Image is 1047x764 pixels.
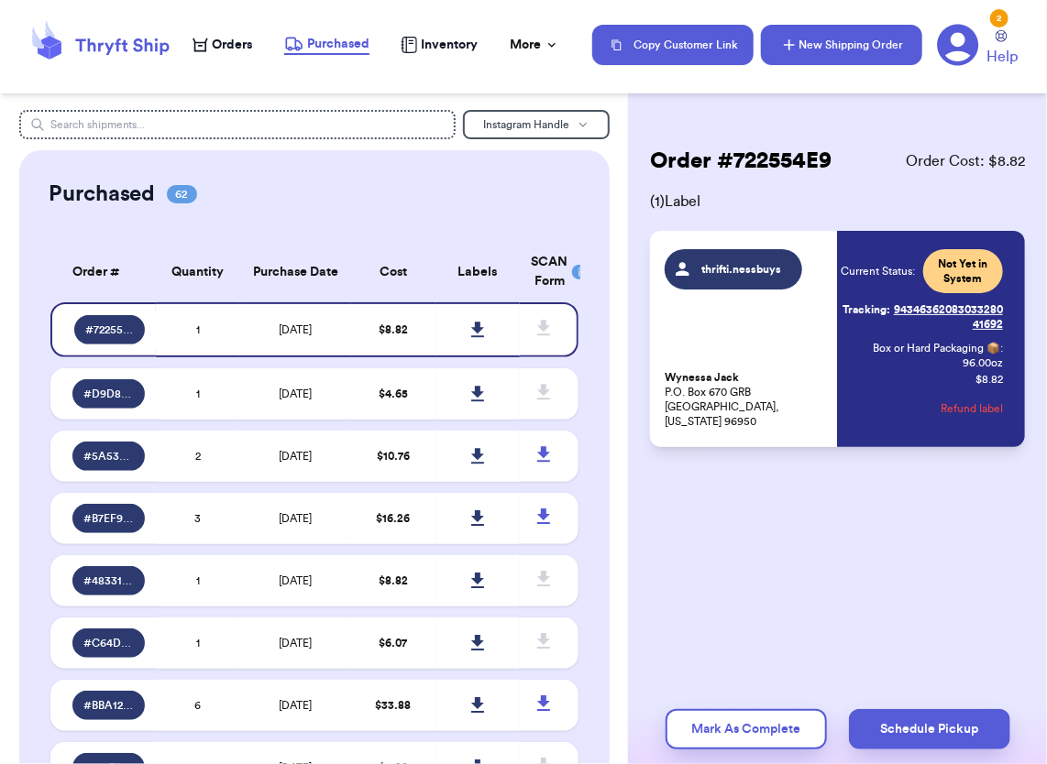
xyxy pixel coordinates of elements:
[986,46,1018,68] span: Help
[19,110,456,139] input: Search shipments...
[376,513,410,524] span: $ 16.26
[279,638,312,649] span: [DATE]
[167,185,197,203] span: 62
[941,388,1003,429] button: Refund label
[284,35,369,55] a: Purchased
[194,513,201,524] span: 3
[379,575,408,586] span: $ 8.82
[849,709,1010,749] button: Schedule Pickup
[843,302,890,317] span: Tracking:
[666,709,827,749] button: Mark As Complete
[195,451,201,462] span: 2
[592,25,754,65] button: Copy Customer Link
[351,242,435,302] th: Cost
[650,191,1025,213] span: ( 1 ) Label
[83,449,134,464] span: # 5A5322C0
[279,324,312,335] span: [DATE]
[379,388,408,399] span: $ 4.65
[401,36,478,54] a: Inventory
[421,36,478,54] span: Inventory
[986,30,1018,68] a: Help
[83,573,134,588] span: # 48331399
[83,387,134,401] span: # D9D8A072
[963,355,1003,370] span: 96.00 oz
[240,242,351,302] th: Purchase Date
[196,324,200,335] span: 1
[279,700,312,711] span: [DATE]
[975,372,1003,387] p: $ 8.82
[699,262,786,277] span: thrifti.nessbuys
[49,180,156,209] h2: Purchased
[193,36,252,54] a: Orders
[990,9,1008,27] div: 2
[196,638,200,649] span: 1
[842,264,916,278] span: Current Status:
[279,388,312,399] span: [DATE]
[1000,341,1003,355] span: :
[194,700,201,711] span: 6
[83,698,134,713] span: # BBA12DD5
[842,295,1003,339] a: Tracking:9434636208303328041692
[873,343,1000,354] span: Box or Hard Packaging 📦
[196,575,200,586] span: 1
[83,511,134,526] span: # B7EF9EE6
[156,242,240,302] th: Quantity
[83,636,134,650] span: # C64D0826
[906,150,1025,172] span: Order Cost: $ 8.82
[379,638,407,649] span: $ 6.07
[650,147,832,176] h2: Order # 722554E9
[279,451,312,462] span: [DATE]
[50,242,156,302] th: Order #
[937,24,979,66] a: 2
[196,388,200,399] span: 1
[212,36,252,54] span: Orders
[85,322,134,337] span: # 722554E9
[510,36,559,54] div: More
[375,700,411,711] span: $ 33.88
[665,370,826,429] p: P.O. Box 670 GRB [GEOGRAPHIC_DATA], [US_STATE] 96950
[761,25,922,65] button: New Shipping Order
[435,242,520,302] th: Labels
[279,513,312,524] span: [DATE]
[484,119,570,130] span: Instagram Handle
[531,253,556,291] div: SCAN Form
[279,575,312,586] span: [DATE]
[307,35,369,53] span: Purchased
[934,256,992,286] span: Not Yet in System
[377,451,410,462] span: $ 10.76
[463,110,610,139] button: Instagram Handle
[379,324,408,335] span: $ 8.82
[665,371,739,385] span: Wynessa Jack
